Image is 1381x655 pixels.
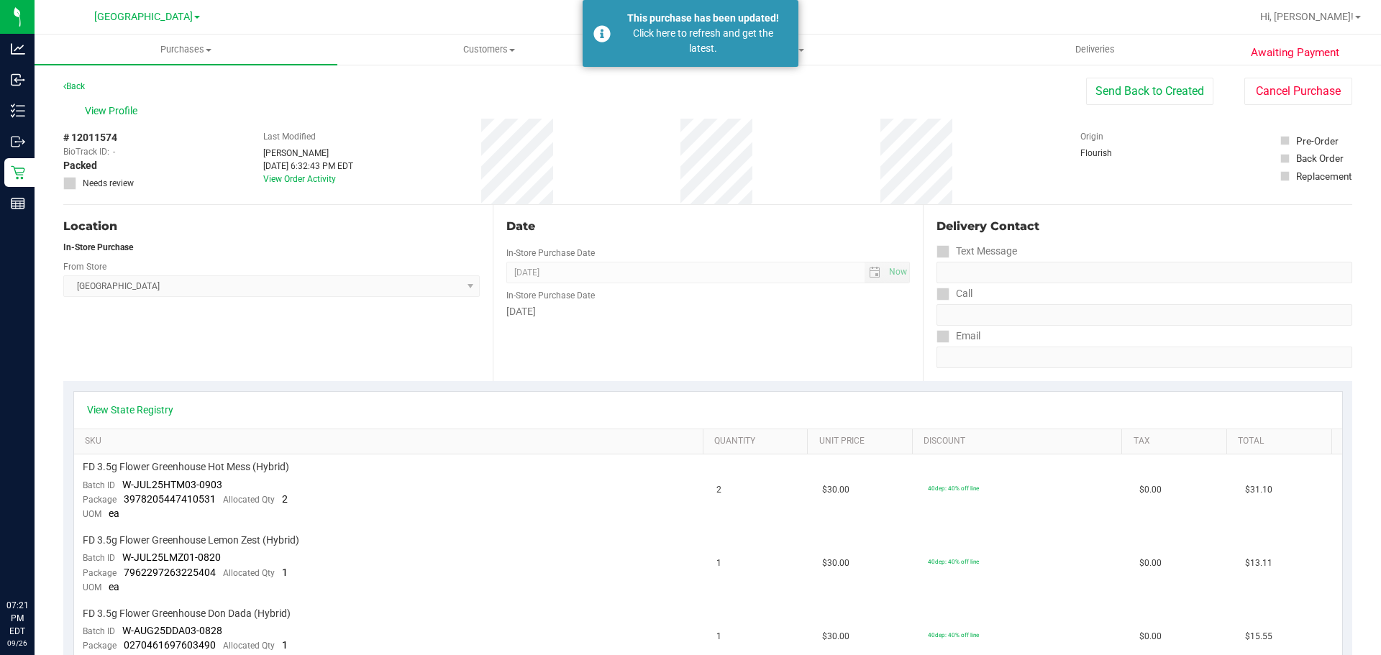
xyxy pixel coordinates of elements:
span: Allocated Qty [223,495,275,505]
div: Pre-Order [1296,134,1339,148]
span: 1 [716,630,721,643]
a: View State Registry [87,403,173,417]
span: $13.11 [1245,556,1272,570]
inline-svg: Outbound [11,134,25,149]
span: 7962297263225404 [124,567,216,578]
strong: In-Store Purchase [63,242,133,252]
div: Date [506,218,909,235]
span: 40dep: 40% off line [928,558,979,565]
span: 1 [282,639,288,651]
span: FD 3.5g Flower Greenhouse Hot Mess (Hybrid) [83,460,289,474]
span: # 12011574 [63,130,117,145]
span: Deliveries [1056,43,1134,56]
a: View Order Activity [263,174,336,184]
inline-svg: Reports [11,196,25,211]
span: BioTrack ID: [63,145,109,158]
label: From Store [63,260,106,273]
span: UOM [83,509,101,519]
div: Click here to refresh and get the latest. [619,26,788,56]
span: $30.00 [822,483,849,497]
span: Batch ID [83,553,115,563]
span: Awaiting Payment [1251,45,1339,61]
span: $30.00 [822,630,849,643]
div: Flourish [1080,147,1152,160]
p: 09/26 [6,638,28,649]
div: Replacement [1296,169,1352,183]
span: 0270461697603490 [124,639,216,651]
label: In-Store Purchase Date [506,247,595,260]
inline-svg: Inventory [11,104,25,118]
span: Package [83,568,117,578]
div: This purchase has been updated! [619,11,788,26]
label: Call [936,283,972,304]
span: Package [83,495,117,505]
div: Back Order [1296,151,1344,165]
span: $31.10 [1245,483,1272,497]
a: Tax [1134,436,1221,447]
span: W-AUG25DDA03-0828 [122,625,222,636]
div: [DATE] [506,304,909,319]
span: $30.00 [822,556,849,570]
div: [PERSON_NAME] [263,147,353,160]
a: Total [1238,436,1326,447]
span: 1 [282,567,288,578]
span: Needs review [83,177,134,190]
span: Batch ID [83,626,115,636]
label: Email [936,326,980,347]
span: W-JUL25LMZ01-0820 [122,551,221,563]
a: Discount [924,436,1116,447]
label: Origin [1080,130,1103,143]
span: UOM [83,582,101,592]
button: Send Back to Created [1086,78,1213,105]
span: [GEOGRAPHIC_DATA] [94,11,193,23]
label: In-Store Purchase Date [506,289,595,302]
a: Back [63,81,85,91]
p: 07:21 PM EDT [6,599,28,638]
span: Customers [338,43,639,56]
span: Allocated Qty [223,568,275,578]
inline-svg: Retail [11,165,25,180]
a: Quantity [714,436,802,447]
span: Allocated Qty [223,641,275,651]
span: 1 [716,556,721,570]
span: 3978205447410531 [124,493,216,505]
span: W-JUL25HTM03-0903 [122,479,222,490]
span: $0.00 [1139,556,1162,570]
span: Hi, [PERSON_NAME]! [1260,11,1354,22]
span: - [113,145,115,158]
label: Text Message [936,241,1017,262]
input: Format: (999) 999-9999 [936,262,1352,283]
a: Unit Price [819,436,907,447]
span: View Profile [85,104,142,119]
span: Purchases [35,43,337,56]
label: Last Modified [263,130,316,143]
span: $0.00 [1139,483,1162,497]
span: Package [83,641,117,651]
span: $0.00 [1139,630,1162,643]
a: Customers [337,35,640,65]
div: Delivery Contact [936,218,1352,235]
span: ea [109,581,119,592]
inline-svg: Inbound [11,73,25,87]
inline-svg: Analytics [11,42,25,56]
iframe: Resource center [14,540,58,583]
a: Purchases [35,35,337,65]
span: ea [109,508,119,519]
span: FD 3.5g Flower Greenhouse Don Dada (Hybrid) [83,607,291,620]
span: $15.55 [1245,630,1272,643]
span: 2 [282,493,288,505]
div: Location [63,218,480,235]
span: FD 3.5g Flower Greenhouse Lemon Zest (Hybrid) [83,533,299,547]
input: Format: (999) 999-9999 [936,304,1352,326]
span: 40dep: 40% off line [928,485,979,492]
div: [DATE] 6:32:43 PM EDT [263,160,353,173]
button: Cancel Purchase [1244,78,1352,105]
span: Packed [63,158,97,173]
span: Batch ID [83,480,115,490]
a: Deliveries [944,35,1246,65]
span: 40dep: 40% off line [928,631,979,638]
a: SKU [85,436,697,447]
span: 2 [716,483,721,497]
